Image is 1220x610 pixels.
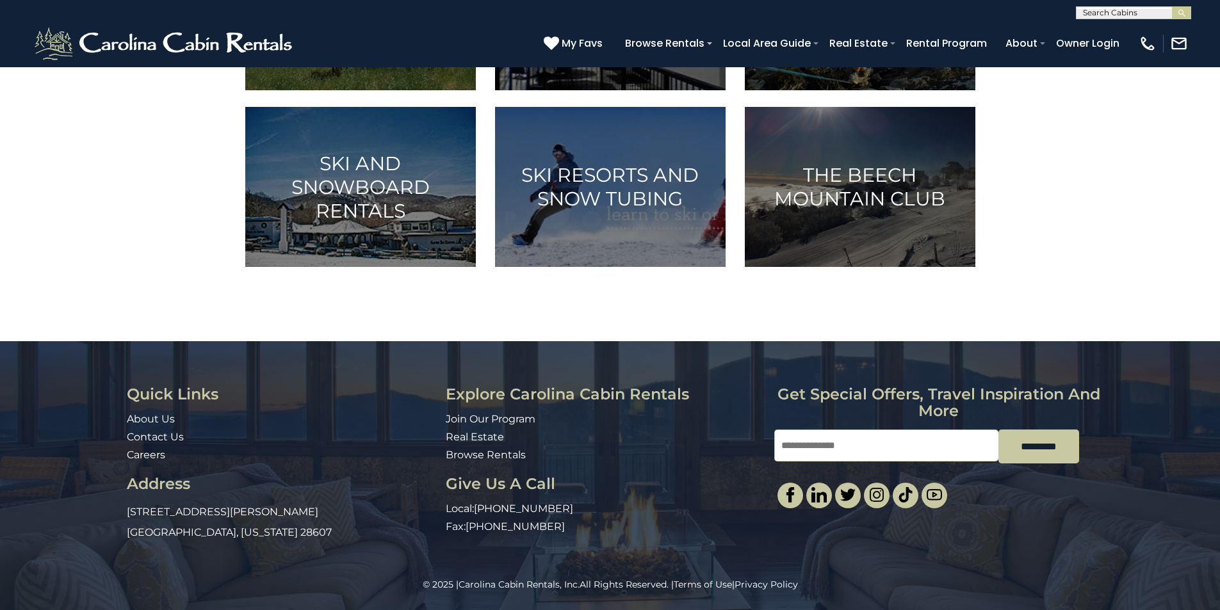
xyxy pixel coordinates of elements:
a: My Favs [544,35,606,52]
a: About [999,32,1044,54]
h3: Get special offers, travel inspiration and more [774,386,1103,420]
a: Careers [127,449,165,461]
a: About Us [127,413,175,425]
a: Ski Resorts and Snow Tubing [495,107,726,267]
a: Real Estate [446,431,504,443]
a: Contact Us [127,431,184,443]
a: Rental Program [900,32,993,54]
img: White-1-2.png [32,24,298,63]
img: youtube-light.svg [927,487,942,502]
a: [PHONE_NUMBER] [466,520,565,533]
h3: Ski Resorts and Snow Tubing [511,163,710,211]
span: My Favs [562,35,603,51]
a: Terms of Use [674,579,732,590]
img: tiktok.svg [898,487,913,502]
img: phone-regular-white.png [1139,35,1157,52]
img: facebook-single.svg [783,487,798,502]
img: linkedin-single.svg [811,487,827,502]
a: Browse Rentals [446,449,526,461]
a: Ski and Snowboard Rentals [245,107,476,267]
a: Join Our Program [446,413,535,425]
a: Privacy Policy [735,579,798,590]
span: © 2025 | [423,579,580,590]
h3: Ski and Snowboard Rentals [261,152,460,223]
a: The Beech Mountain Club [745,107,975,267]
p: Fax: [446,520,765,534]
h3: The Beech Mountain Club [761,163,959,211]
img: mail-regular-white.png [1170,35,1188,52]
a: Local Area Guide [717,32,817,54]
img: twitter-single.svg [840,487,856,502]
img: instagram-single.svg [869,487,884,502]
h3: Explore Carolina Cabin Rentals [446,386,765,403]
a: Browse Rentals [619,32,711,54]
a: Owner Login [1050,32,1126,54]
p: Local: [446,502,765,517]
h3: Give Us A Call [446,476,765,492]
h3: Address [127,476,436,492]
p: [STREET_ADDRESS][PERSON_NAME] [GEOGRAPHIC_DATA], [US_STATE] 28607 [127,502,436,543]
p: All Rights Reserved. | | [29,578,1191,591]
a: Carolina Cabin Rentals, Inc. [459,579,580,590]
a: Real Estate [823,32,894,54]
h3: Quick Links [127,386,436,403]
a: [PHONE_NUMBER] [474,502,573,515]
